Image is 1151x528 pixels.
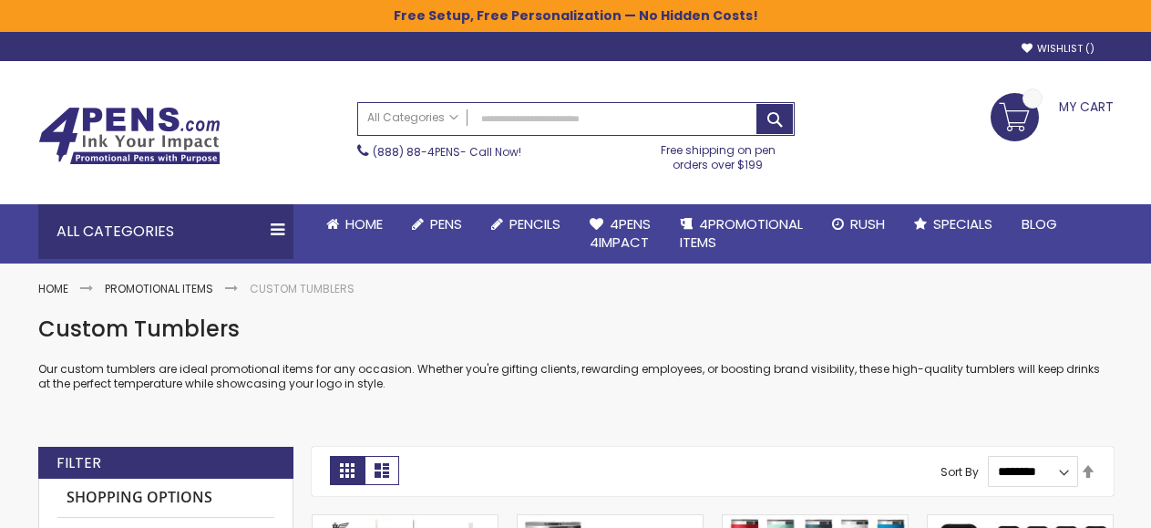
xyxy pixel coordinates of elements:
div: Free shipping on pen orders over $199 [642,136,795,172]
strong: Grid [330,456,365,485]
a: Pens [397,204,477,244]
strong: Custom Tumblers [250,281,355,296]
strong: Shopping Options [57,479,274,518]
a: Promotional Items [105,281,213,296]
div: All Categories [38,204,293,259]
span: Blog [1022,214,1057,233]
span: 4Pens 4impact [590,214,651,252]
span: Rush [850,214,885,233]
a: Rush [817,204,899,244]
a: 4PROMOTIONALITEMS [665,204,817,264]
a: (888) 88-4PENS [373,144,460,160]
span: All Categories [367,110,458,125]
a: Specials [899,204,1007,244]
h1: Custom Tumblers [38,315,1114,344]
span: Pens [430,214,462,233]
a: All Categories [358,103,468,133]
a: Blog [1007,204,1072,244]
span: Home [345,214,383,233]
span: - Call Now! [373,144,521,160]
a: Wishlist [1022,42,1094,56]
span: 4PROMOTIONAL ITEMS [680,214,803,252]
a: Pencils [477,204,575,244]
span: Specials [933,214,992,233]
a: 4Pens4impact [575,204,665,264]
img: 4Pens Custom Pens and Promotional Products [38,107,221,165]
a: Home [312,204,397,244]
span: Pencils [509,214,560,233]
a: Home [38,281,68,296]
label: Sort By [940,463,979,479]
strong: Filter [57,453,101,473]
p: Our custom tumblers are ideal promotional items for any occasion. Whether you're gifting clients,... [38,362,1114,391]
